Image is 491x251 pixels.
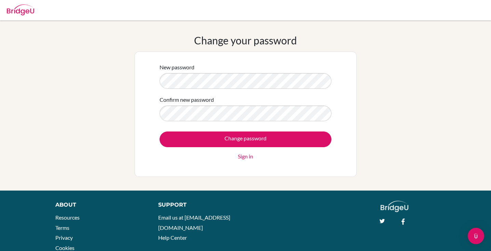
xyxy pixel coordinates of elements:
[468,228,484,244] div: Open Intercom Messenger
[158,201,238,209] div: Support
[194,34,297,46] h1: Change your password
[381,201,408,212] img: logo_white@2x-f4f0deed5e89b7ecb1c2cc34c3e3d731f90f0f143d5ea2071677605dd97b5244.png
[55,214,80,221] a: Resources
[55,224,69,231] a: Terms
[7,4,34,15] img: Bridge-U
[158,234,187,241] a: Help Center
[55,234,73,241] a: Privacy
[55,245,74,251] a: Cookies
[160,63,194,71] label: New password
[160,96,214,104] label: Confirm new password
[160,131,331,147] input: Change password
[55,201,143,209] div: About
[238,152,253,161] a: Sign in
[158,214,230,231] a: Email us at [EMAIL_ADDRESS][DOMAIN_NAME]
